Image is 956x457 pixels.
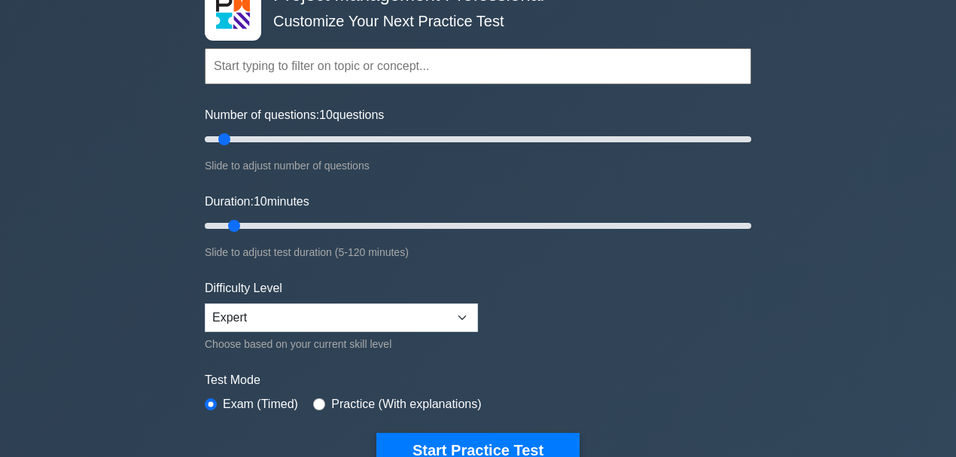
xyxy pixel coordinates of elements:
[205,243,751,261] div: Slide to adjust test duration (5-120 minutes)
[223,395,298,413] label: Exam (Timed)
[331,395,481,413] label: Practice (With explanations)
[205,48,751,84] input: Start typing to filter on topic or concept...
[205,371,751,389] label: Test Mode
[205,193,309,211] label: Duration: minutes
[254,195,267,208] span: 10
[205,157,751,175] div: Slide to adjust number of questions
[205,106,384,124] label: Number of questions: questions
[319,108,333,121] span: 10
[205,335,478,353] div: Choose based on your current skill level
[205,279,282,297] label: Difficulty Level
